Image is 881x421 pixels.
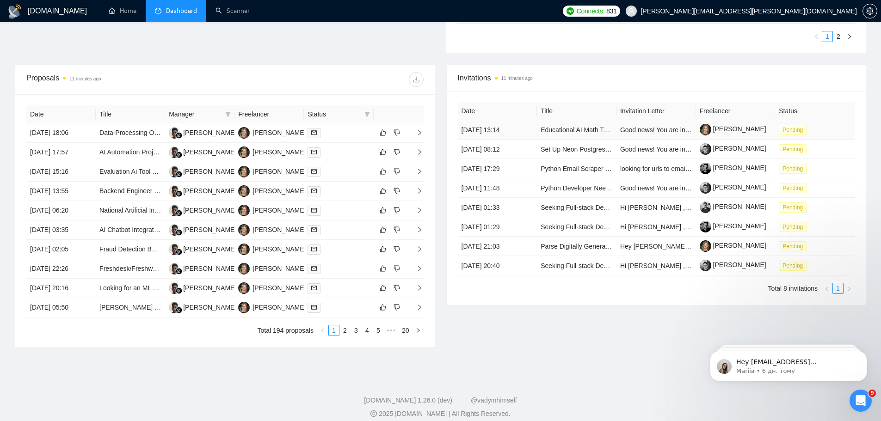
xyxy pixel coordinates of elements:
[238,226,306,233] a: IM[PERSON_NAME]
[253,166,306,177] div: [PERSON_NAME]
[391,185,402,196] button: dislike
[311,149,317,155] span: mail
[409,129,423,136] span: right
[394,284,400,292] span: dislike
[238,244,250,255] img: IM
[394,265,400,272] span: dislike
[391,146,402,158] button: dislike
[169,206,236,214] a: AK[PERSON_NAME]
[863,4,877,18] button: setting
[391,244,402,255] button: dislike
[458,237,537,256] td: [DATE] 21:03
[377,244,388,255] button: like
[26,240,96,259] td: [DATE] 02:05
[391,127,402,138] button: dislike
[824,286,830,292] span: left
[253,128,306,138] div: [PERSON_NAME]
[779,183,807,193] span: Pending
[380,187,386,195] span: like
[413,325,424,336] li: Next Page
[238,302,250,313] img: IM
[238,263,250,275] img: IM
[238,282,250,294] img: IM
[700,222,766,230] a: [PERSON_NAME]
[844,31,855,42] button: right
[377,263,388,274] button: like
[183,205,236,215] div: [PERSON_NAME]
[399,325,412,336] a: 20
[768,283,818,294] li: Total 8 invitations
[238,148,306,155] a: IM[PERSON_NAME]
[458,120,537,140] td: [DATE] 13:14
[537,178,616,198] td: Python Developer Needed to Create Configurable Reports
[616,102,696,120] th: Invitation Letter
[380,148,386,156] span: like
[391,224,402,235] button: dislike
[779,223,810,230] a: Pending
[169,282,180,294] img: AK
[537,217,616,237] td: Seeking Full-stack Developers with Python, Databases (SQL), and cloud experience - DSQL-2025-q3
[700,124,711,135] img: c1jAVRRm5OWtzINurvG_n1C4sHLEK6PX3YosBnI2IZBEJRv5XQ2vaVIXksxUv1o8gt
[234,105,304,123] th: Freelancer
[458,256,537,275] td: [DATE] 20:40
[99,187,298,195] a: Backend Engineer Needed for Eleven Labs Conversational AI Project
[362,325,373,336] li: 4
[253,283,306,293] div: [PERSON_NAME]
[238,185,250,197] img: IM
[833,31,844,42] a: 2
[394,129,400,136] span: dislike
[380,265,386,272] span: like
[779,164,807,174] span: Pending
[377,166,388,177] button: like
[384,325,399,336] span: •••
[377,127,388,138] button: like
[176,287,182,294] img: gigradar-bm.png
[380,304,386,311] span: like
[169,302,180,313] img: AK
[176,249,182,255] img: gigradar-bm.png
[380,129,386,136] span: like
[700,183,766,191] a: [PERSON_NAME]
[320,328,326,333] span: left
[409,168,423,175] span: right
[238,166,250,177] img: IM
[700,182,711,194] img: c1y1RqjgTZcvU0dwtryr8mBnMj2dUVukC_dZyoZmuHi7zh0IiMjry2E21lZSutTAOB
[253,302,306,312] div: [PERSON_NAME]
[169,245,236,252] a: AK[PERSON_NAME]
[311,207,317,213] span: mail
[26,143,96,162] td: [DATE] 17:57
[779,202,807,213] span: Pending
[169,148,236,155] a: AK[PERSON_NAME]
[779,145,810,153] a: Pending
[96,279,165,298] td: Looking for an ML expert who can make a crypto price prediction.
[399,325,413,336] li: 20
[696,331,881,396] iframe: Intercom notifications повідомлення
[166,7,197,15] span: Dashboard
[458,217,537,237] td: [DATE] 01:29
[377,146,388,158] button: like
[99,284,287,292] a: Looking for an ML expert who can make a crypto price prediction.
[384,325,399,336] li: Next 5 Pages
[176,307,182,313] img: gigradar-bm.png
[311,285,317,291] span: mail
[308,109,360,119] span: Status
[779,184,810,191] a: Pending
[700,242,766,249] a: [PERSON_NAME]
[258,325,314,336] li: Total 194 proposals
[844,283,855,294] button: right
[317,325,328,336] button: left
[96,240,165,259] td: Fraud Detection Backend Developer (Audit & Validation) – Immediate
[606,6,616,16] span: 831
[869,390,876,397] span: 9
[813,34,819,39] span: left
[328,325,339,336] li: 1
[311,266,317,271] span: mail
[96,105,165,123] th: Title
[165,105,234,123] th: Manager
[238,187,306,194] a: IM[PERSON_NAME]
[844,283,855,294] li: Next Page
[253,263,306,274] div: [PERSON_NAME]
[779,165,810,172] a: Pending
[844,31,855,42] li: Next Page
